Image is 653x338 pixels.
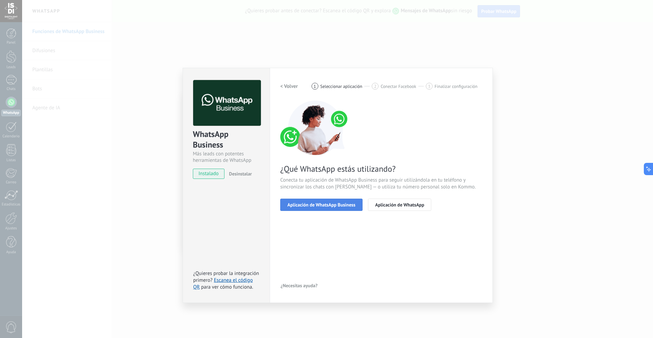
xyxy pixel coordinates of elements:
[287,202,355,207] span: Aplicación de WhatsApp Business
[280,177,482,190] span: Conecta tu aplicación de WhatsApp Business para seguir utilizándola en tu teléfono y sincronizar ...
[193,151,260,164] div: Más leads con potentes herramientas de WhatsApp
[280,101,352,155] img: connect number
[374,83,376,89] span: 2
[281,283,318,288] span: ¿Necesitas ayuda?
[193,277,253,290] a: Escanea el código QR
[229,171,252,177] span: Desinstalar
[435,84,478,89] span: Finalizar configuración
[201,284,253,290] span: para ver cómo funciona.
[280,280,318,291] button: ¿Necesitas ayuda?
[226,169,252,179] button: Desinstalar
[280,83,298,90] h2: < Volver
[314,83,316,89] span: 1
[193,80,261,126] img: logo_main.png
[381,84,416,89] span: Conectar Facebook
[428,83,430,89] span: 3
[280,80,298,92] button: < Volver
[368,199,431,211] button: Aplicación de WhatsApp
[280,199,363,211] button: Aplicación de WhatsApp Business
[280,164,482,174] span: ¿Qué WhatsApp estás utilizando?
[320,84,363,89] span: Seleccionar aplicación
[193,169,224,179] span: instalado
[375,202,424,207] span: Aplicación de WhatsApp
[193,129,260,151] div: WhatsApp Business
[193,270,259,283] span: ¿Quieres probar la integración primero?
